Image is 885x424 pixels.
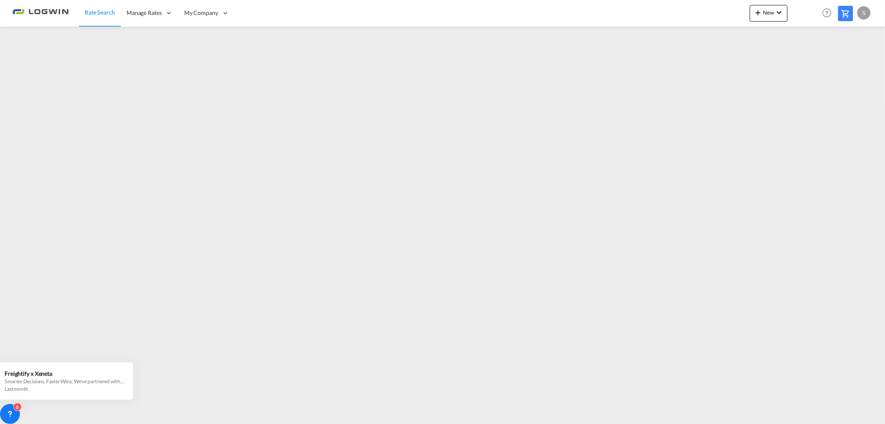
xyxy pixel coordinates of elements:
md-icon: icon-chevron-down [774,7,784,17]
span: New [753,9,784,16]
div: S [857,6,870,20]
div: Help [820,6,838,21]
button: icon-plus 400-fgNewicon-chevron-down [750,5,787,22]
span: Help [820,6,834,20]
span: Rate Search [85,9,115,16]
span: Manage Rates [127,9,162,17]
img: 2761ae10d95411efa20a1f5e0282d2d7.png [12,4,68,22]
span: My Company [184,9,218,17]
md-icon: icon-plus 400-fg [753,7,763,17]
